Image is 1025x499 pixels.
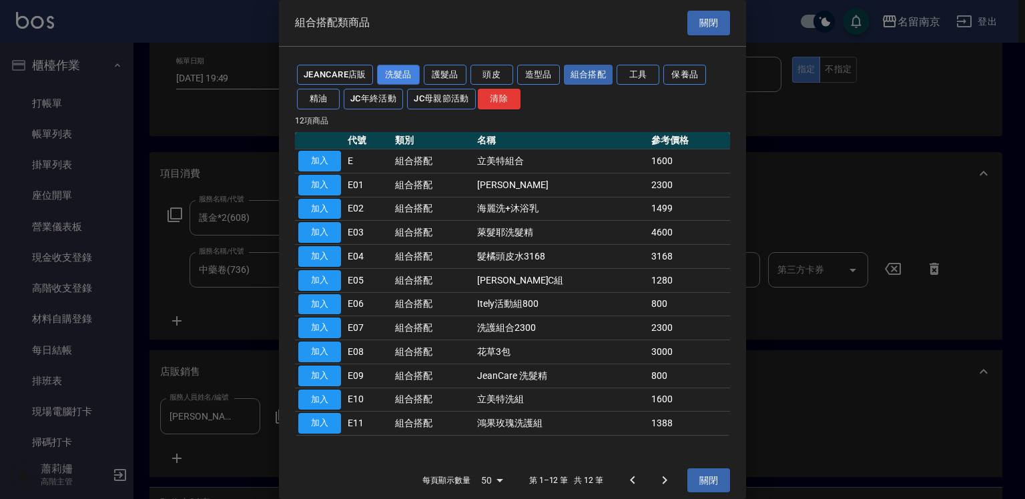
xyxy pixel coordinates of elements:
td: Itely活動組800 [474,292,648,316]
button: 加入 [298,390,341,410]
td: E11 [344,412,392,436]
td: 3000 [648,340,730,364]
td: E09 [344,364,392,388]
td: E02 [344,197,392,221]
button: 加入 [298,366,341,386]
td: [PERSON_NAME]C組 [474,268,648,292]
td: E [344,149,392,173]
button: 組合搭配 [564,65,613,85]
p: 12 項商品 [295,115,730,127]
button: 加入 [298,151,341,171]
button: 加入 [298,175,341,195]
td: 3168 [648,245,730,269]
td: E08 [344,340,392,364]
th: 名稱 [474,132,648,149]
td: 萊髮耶洗髮精 [474,221,648,245]
td: 2300 [648,173,730,197]
span: 組合搭配類商品 [295,16,370,29]
td: E04 [344,245,392,269]
td: 800 [648,364,730,388]
td: E06 [344,292,392,316]
button: 造型品 [517,65,560,85]
td: 組合搭配 [392,292,474,316]
td: 鴻果玫瑰洗護組 [474,412,648,436]
button: 工具 [617,65,659,85]
td: 海麗洗+沐浴乳 [474,197,648,221]
td: 1600 [648,388,730,412]
button: 護髮品 [424,65,466,85]
td: 組合搭配 [392,340,474,364]
p: 每頁顯示數量 [422,474,470,486]
button: 保養品 [663,65,706,85]
td: 立美特組合 [474,149,648,173]
button: 洗髮品 [377,65,420,85]
td: JeanCare 洗髮精 [474,364,648,388]
button: 加入 [298,318,341,338]
td: 組合搭配 [392,197,474,221]
button: 頭皮 [470,65,513,85]
td: 4600 [648,221,730,245]
td: 髮橘頭皮水3168 [474,245,648,269]
td: 洗護組合2300 [474,316,648,340]
td: 組合搭配 [392,412,474,436]
td: 800 [648,292,730,316]
button: 加入 [298,246,341,267]
button: 加入 [298,294,341,315]
button: 加入 [298,270,341,291]
button: 關閉 [687,11,730,35]
button: 加入 [298,222,341,243]
td: 組合搭配 [392,149,474,173]
button: JeanCare店販 [297,65,373,85]
td: E03 [344,221,392,245]
button: 精油 [297,89,340,109]
td: E01 [344,173,392,197]
td: 組合搭配 [392,245,474,269]
button: JC年終活動 [344,89,403,109]
button: 清除 [478,89,521,109]
div: 50 [476,462,508,498]
td: E05 [344,268,392,292]
td: 組合搭配 [392,221,474,245]
td: 花草3包 [474,340,648,364]
button: 加入 [298,342,341,362]
td: 1499 [648,197,730,221]
td: 1280 [648,268,730,292]
td: 組合搭配 [392,316,474,340]
td: 組合搭配 [392,173,474,197]
td: 1600 [648,149,730,173]
td: 組合搭配 [392,364,474,388]
td: [PERSON_NAME] [474,173,648,197]
button: 加入 [298,199,341,219]
td: E10 [344,388,392,412]
button: 關閉 [687,468,730,493]
td: 1388 [648,412,730,436]
th: 代號 [344,132,392,149]
td: 2300 [648,316,730,340]
button: 加入 [298,413,341,434]
button: JC母親節活動 [407,89,476,109]
td: 組合搭配 [392,388,474,412]
td: E07 [344,316,392,340]
td: 組合搭配 [392,268,474,292]
th: 類別 [392,132,474,149]
th: 參考價格 [648,132,730,149]
p: 第 1–12 筆 共 12 筆 [529,474,603,486]
td: 立美特洗組 [474,388,648,412]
